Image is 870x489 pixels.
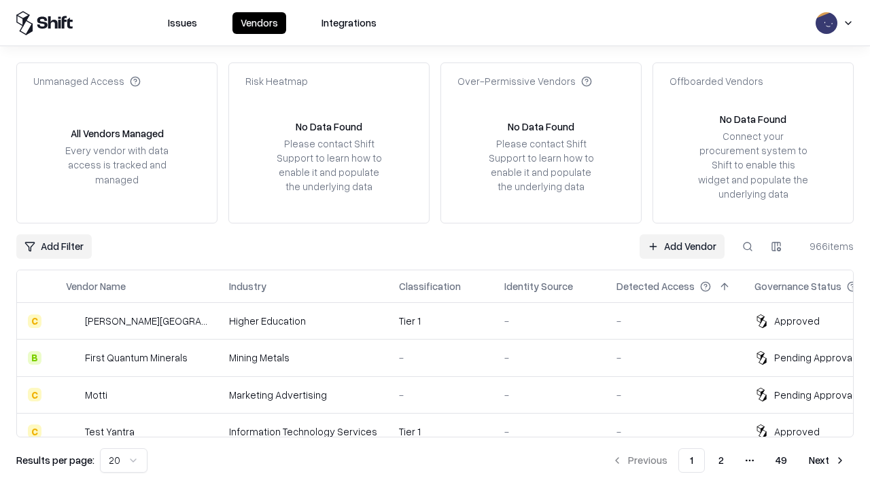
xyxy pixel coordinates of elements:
[399,350,483,365] div: -
[504,424,595,439] div: -
[66,314,80,328] img: Reichman University
[16,234,92,259] button: Add Filter
[708,448,735,473] button: 2
[604,448,854,473] nav: pagination
[60,143,173,186] div: Every vendor with data access is tracked and managed
[399,314,483,328] div: Tier 1
[229,424,377,439] div: Information Technology Services
[28,314,41,328] div: C
[245,74,308,88] div: Risk Heatmap
[85,314,207,328] div: [PERSON_NAME][GEOGRAPHIC_DATA]
[399,279,461,293] div: Classification
[28,424,41,438] div: C
[232,12,286,34] button: Vendors
[616,314,733,328] div: -
[504,350,595,365] div: -
[229,388,377,402] div: Marketing Advertising
[66,351,80,365] img: First Quantum Minerals
[66,424,80,438] img: Test Yantra
[720,112,786,126] div: No Data Found
[765,448,798,473] button: 49
[774,424,820,439] div: Approved
[229,279,266,293] div: Industry
[66,388,80,401] img: Motti
[616,279,695,293] div: Detected Access
[616,388,733,402] div: -
[33,74,141,88] div: Unmanaged Access
[678,448,705,473] button: 1
[508,120,574,134] div: No Data Found
[616,350,733,365] div: -
[273,137,385,194] div: Please contact Shift Support to learn how to enable it and populate the underlying data
[28,388,41,401] div: C
[85,350,188,365] div: First Quantum Minerals
[160,12,205,34] button: Issues
[669,74,763,88] div: Offboarded Vendors
[399,424,483,439] div: Tier 1
[774,388,854,402] div: Pending Approval
[457,74,592,88] div: Over-Permissive Vendors
[799,239,854,253] div: 966 items
[640,234,725,259] a: Add Vendor
[774,350,854,365] div: Pending Approval
[399,388,483,402] div: -
[85,424,135,439] div: Test Yantra
[504,388,595,402] div: -
[801,448,854,473] button: Next
[754,279,841,293] div: Governance Status
[616,424,733,439] div: -
[28,351,41,365] div: B
[697,129,810,201] div: Connect your procurement system to Shift to enable this widget and populate the underlying data
[229,350,377,365] div: Mining Metals
[229,314,377,328] div: Higher Education
[485,137,597,194] div: Please contact Shift Support to learn how to enable it and populate the underlying data
[16,453,94,467] p: Results per page:
[71,126,164,141] div: All Vendors Managed
[296,120,362,134] div: No Data Found
[85,388,107,402] div: Motti
[66,279,126,293] div: Vendor Name
[313,12,385,34] button: Integrations
[774,314,820,328] div: Approved
[504,314,595,328] div: -
[504,279,573,293] div: Identity Source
